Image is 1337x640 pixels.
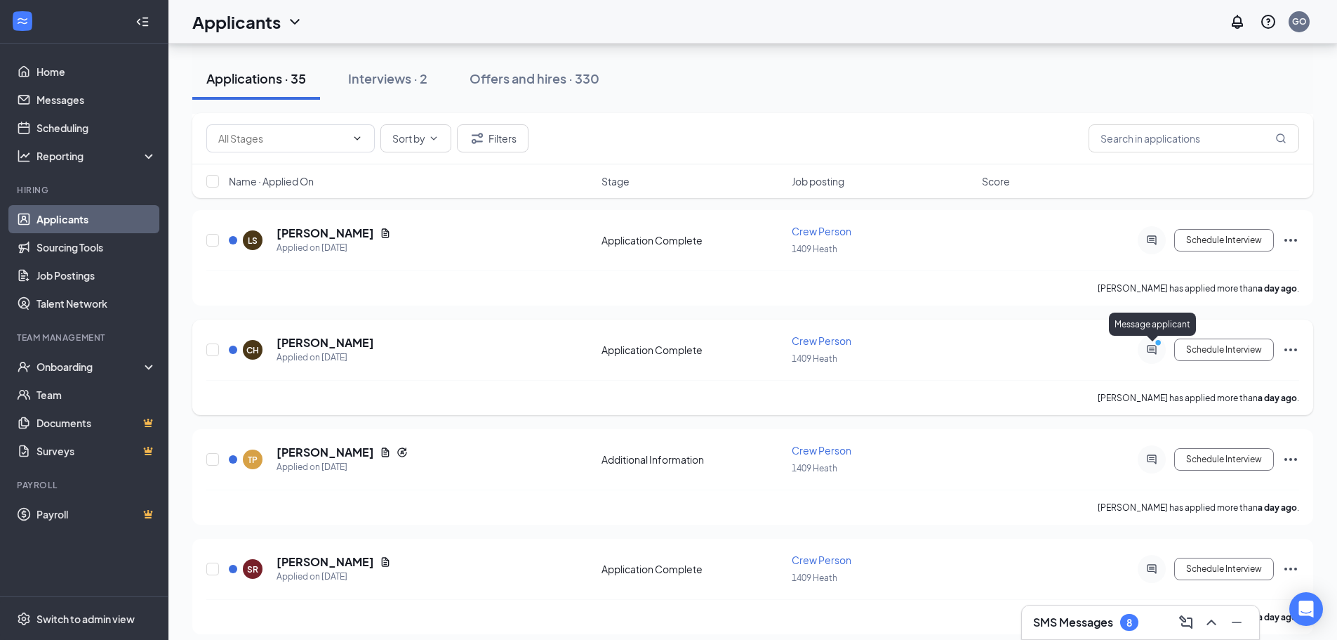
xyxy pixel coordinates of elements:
[1282,232,1299,249] svg: Ellipses
[277,554,374,570] h5: [PERSON_NAME]
[380,124,451,152] button: Sort byChevronDown
[1258,393,1297,403] b: a day ago
[601,233,783,247] div: Application Complete
[1098,502,1299,514] p: [PERSON_NAME] has applied more than .
[457,124,528,152] button: Filter Filters
[277,570,391,584] div: Applied on [DATE]
[469,130,486,147] svg: Filter
[17,479,154,491] div: Payroll
[1225,611,1248,634] button: Minimize
[392,133,425,143] span: Sort by
[36,612,135,626] div: Switch to admin view
[792,444,851,457] span: Crew Person
[1292,15,1307,27] div: GO
[192,10,281,34] h1: Applicants
[135,15,149,29] svg: Collapse
[1258,612,1297,622] b: a day ago
[36,233,157,261] a: Sourcing Tools
[1098,282,1299,294] p: [PERSON_NAME] has applied more than .
[348,70,427,87] div: Interviews · 2
[36,409,157,437] a: DocumentsCrown
[229,174,314,188] span: Name · Applied On
[1109,313,1196,336] div: Message applicant
[1143,563,1160,575] svg: ActiveChat
[380,556,391,568] svg: Document
[1260,13,1277,30] svg: QuestionInfo
[1174,558,1274,580] button: Schedule Interview
[470,70,599,87] div: Offers and hires · 330
[1282,341,1299,358] svg: Ellipses
[1143,454,1160,465] svg: ActiveChat
[1143,235,1160,246] svg: ActiveChat
[36,500,157,528] a: PayrollCrown
[277,241,391,255] div: Applied on [DATE]
[601,174,630,188] span: Stage
[277,445,374,460] h5: [PERSON_NAME]
[36,205,157,233] a: Applicants
[277,335,374,351] h5: [PERSON_NAME]
[36,360,145,374] div: Onboarding
[792,225,851,237] span: Crew Person
[1289,592,1323,626] div: Open Intercom Messenger
[17,332,154,344] div: Team Management
[1174,229,1274,252] button: Schedule Interview
[792,174,844,188] span: Job posting
[1178,614,1195,631] svg: ComposeMessage
[36,289,157,318] a: Talent Network
[36,114,157,142] a: Scheduling
[601,562,783,576] div: Application Complete
[17,360,31,374] svg: UserCheck
[1258,283,1297,294] b: a day ago
[792,573,837,583] span: 1409 Heath
[380,228,391,239] svg: Document
[1203,614,1220,631] svg: ChevronUp
[352,133,363,144] svg: ChevronDown
[248,454,258,466] div: TP
[15,14,29,28] svg: WorkstreamLogo
[428,133,439,144] svg: ChevronDown
[206,70,306,87] div: Applications · 35
[1275,133,1286,144] svg: MagnifyingGlass
[17,612,31,626] svg: Settings
[1175,611,1197,634] button: ComposeMessage
[1258,502,1297,513] b: a day ago
[1143,344,1160,355] svg: ActiveChat
[218,131,346,146] input: All Stages
[36,149,157,163] div: Reporting
[1033,615,1113,630] h3: SMS Messages
[397,447,408,458] svg: Reapply
[36,58,157,86] a: Home
[982,174,1010,188] span: Score
[248,235,258,247] div: LS
[277,460,408,474] div: Applied on [DATE]
[36,86,157,114] a: Messages
[286,13,303,30] svg: ChevronDown
[1200,611,1223,634] button: ChevronUp
[36,261,157,289] a: Job Postings
[36,437,157,465] a: SurveysCrown
[1174,448,1274,471] button: Schedule Interview
[1174,339,1274,361] button: Schedule Interview
[792,244,837,254] span: 1409 Heath
[1098,392,1299,404] p: [PERSON_NAME] has applied more than .
[1126,617,1132,629] div: 8
[792,554,851,566] span: Crew Person
[1152,339,1169,350] svg: PrimaryDot
[277,351,374,365] div: Applied on [DATE]
[792,463,837,474] span: 1409 Heath
[17,149,31,163] svg: Analysis
[1282,451,1299,468] svg: Ellipses
[247,563,258,575] div: SR
[1228,614,1245,631] svg: Minimize
[380,447,391,458] svg: Document
[246,344,259,356] div: CH
[601,452,783,466] div: Additional Information
[277,226,374,241] h5: [PERSON_NAME]
[36,381,157,409] a: Team
[1089,124,1299,152] input: Search in applications
[17,184,154,196] div: Hiring
[792,353,837,364] span: 1409 Heath
[601,343,783,357] div: Application Complete
[1229,13,1246,30] svg: Notifications
[1282,561,1299,577] svg: Ellipses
